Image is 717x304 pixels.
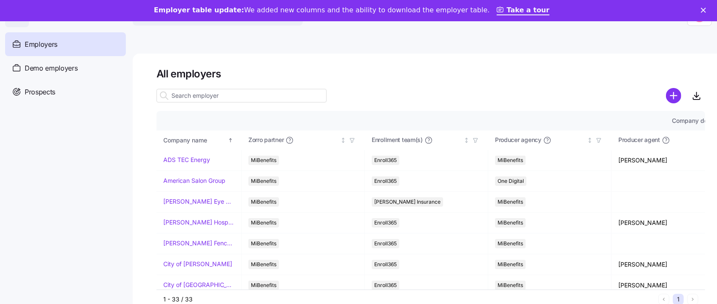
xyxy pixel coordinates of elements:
[228,137,233,143] div: Sorted ascending
[251,218,276,227] span: MiBenefits
[251,156,276,165] span: MiBenefits
[25,63,78,74] span: Demo employers
[25,87,55,97] span: Prospects
[163,239,234,247] a: [PERSON_NAME] Fence Company
[5,80,126,104] a: Prospects
[251,197,276,207] span: MiBenefits
[242,131,365,150] th: Zorro partnerNot sorted
[498,176,524,186] span: One Digital
[374,218,397,227] span: Enroll365
[374,239,397,248] span: Enroll365
[497,6,550,15] a: Take a tour
[464,137,469,143] div: Not sorted
[374,156,397,165] span: Enroll365
[251,260,276,269] span: MiBenefits
[498,281,523,290] span: MiBenefits
[163,197,234,206] a: [PERSON_NAME] Eye Associates
[248,136,284,144] span: Zorro partner
[666,88,681,103] svg: add icon
[156,89,327,102] input: Search employer
[163,176,225,185] a: American Salon Group
[374,281,397,290] span: Enroll365
[498,156,523,165] span: MiBenefits
[495,136,541,144] span: Producer agency
[587,137,593,143] div: Not sorted
[156,67,705,80] h1: All employers
[251,239,276,248] span: MiBenefits
[372,136,423,144] span: Enrollment team(s)
[701,8,709,13] div: Close
[498,197,523,207] span: MiBenefits
[163,260,232,268] a: City of [PERSON_NAME]
[374,260,397,269] span: Enroll365
[618,136,660,144] span: Producer agent
[163,156,210,164] a: ADS TEC Energy
[163,281,234,289] a: City of [GEOGRAPHIC_DATA]
[251,281,276,290] span: MiBenefits
[251,176,276,186] span: MiBenefits
[5,56,126,80] a: Demo employers
[163,218,234,227] a: [PERSON_NAME] Hospitality
[163,295,655,304] div: 1 - 33 / 33
[365,131,488,150] th: Enrollment team(s)Not sorted
[163,136,226,145] div: Company name
[498,260,523,269] span: MiBenefits
[340,137,346,143] div: Not sorted
[374,197,441,207] span: [PERSON_NAME] Insurance
[374,176,397,186] span: Enroll365
[154,6,244,14] b: Employer table update:
[25,39,57,50] span: Employers
[156,131,242,150] th: Company nameSorted ascending
[5,32,126,56] a: Employers
[498,218,523,227] span: MiBenefits
[488,131,612,150] th: Producer agencyNot sorted
[154,6,490,14] div: We added new columns and the ability to download the employer table.
[498,239,523,248] span: MiBenefits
